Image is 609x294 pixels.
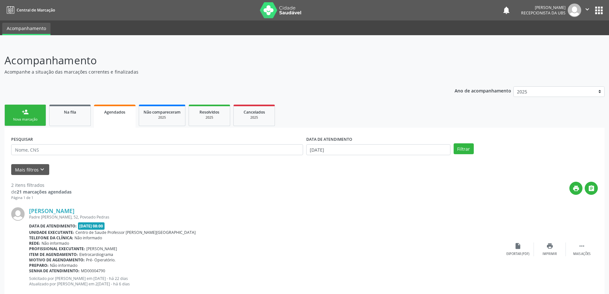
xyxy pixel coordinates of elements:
[29,235,73,241] b: Telefone da clínica:
[306,134,352,144] label: DATA DE ATENDIMENTO
[581,4,593,17] button: 
[11,207,25,221] img: img
[86,257,115,263] span: Pré- Operatório.
[502,6,511,15] button: notifications
[78,222,105,230] span: [DATE] 08:00
[29,246,85,251] b: Profissional executante:
[238,115,270,120] div: 2025
[455,86,511,94] p: Ano de acompanhamento
[521,10,566,16] span: Recepcionista da UBS
[585,182,598,195] button: 
[39,166,46,173] i: keyboard_arrow_down
[4,5,55,15] a: Central de Marcação
[64,109,76,115] span: Na fila
[546,242,553,250] i: print
[79,252,113,257] span: Eletrocardiograma
[29,223,77,229] b: Data de atendimento:
[29,230,74,235] b: Unidade executante:
[11,164,49,175] button: Mais filtroskeyboard_arrow_down
[86,246,117,251] span: [PERSON_NAME]
[75,230,196,235] span: Centro de Saude Professor [PERSON_NAME][GEOGRAPHIC_DATA]
[593,5,605,16] button: apps
[17,7,55,13] span: Central de Marcação
[543,252,557,256] div: Imprimir
[29,268,80,274] b: Senha de atendimento:
[50,263,77,268] span: Não informado
[2,23,51,35] a: Acompanhamento
[9,117,41,122] div: Nova marcação
[199,109,219,115] span: Resolvidos
[144,109,181,115] span: Não compareceram
[588,185,595,192] i: 
[569,182,582,195] button: print
[506,252,529,256] div: Exportar (PDF)
[584,6,591,13] i: 
[521,5,566,10] div: [PERSON_NAME]
[17,189,72,195] strong: 21 marcações agendadas
[573,252,590,256] div: Mais ações
[306,144,450,155] input: Selecione um intervalo
[193,115,225,120] div: 2025
[29,207,74,214] a: [PERSON_NAME]
[514,242,521,250] i: insert_drive_file
[81,268,105,274] span: MD00004790
[22,108,29,115] div: person_add
[11,188,72,195] div: de
[11,195,72,201] div: Página 1 de 1
[29,241,40,246] b: Rede:
[4,52,425,68] p: Acompanhamento
[29,214,502,220] div: Padre [PERSON_NAME], 52, Povoado Pedras
[29,257,85,263] b: Motivo de agendamento:
[144,115,181,120] div: 2025
[11,144,303,155] input: Nome, CNS
[573,185,580,192] i: print
[74,235,102,241] span: Não informado
[104,109,125,115] span: Agendados
[29,276,502,287] p: Solicitado por [PERSON_NAME] em [DATE] - há 22 dias Atualizado por [PERSON_NAME] em 2[DATE] - há ...
[4,68,425,75] p: Acompanhe a situação das marcações correntes e finalizadas
[578,242,585,250] i: 
[11,134,33,144] label: PESQUISAR
[29,263,49,268] b: Preparo:
[29,252,78,257] b: Item de agendamento:
[42,241,69,246] span: Não informado
[11,182,72,188] div: 2 itens filtrados
[244,109,265,115] span: Cancelados
[568,4,581,17] img: img
[454,143,474,154] button: Filtrar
